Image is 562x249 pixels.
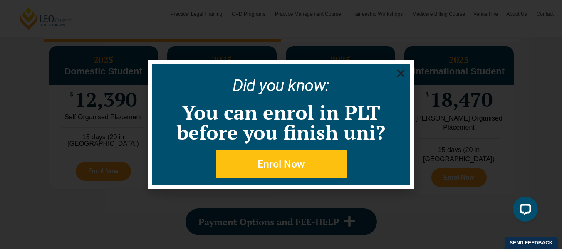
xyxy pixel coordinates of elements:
[233,76,329,95] a: Did you know:
[506,193,541,228] iframe: LiveChat chat widget
[177,99,385,145] a: You can enrol in PLT before you finish uni?
[396,68,406,79] a: Close
[257,159,305,169] span: Enrol Now
[216,150,347,178] a: Enrol Now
